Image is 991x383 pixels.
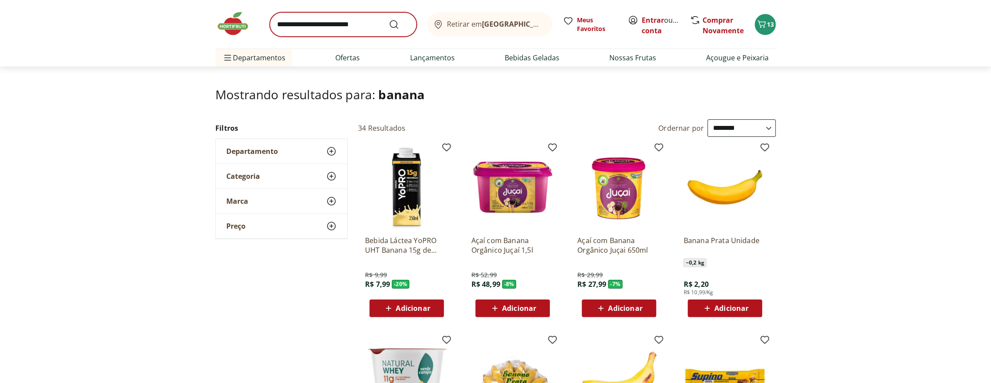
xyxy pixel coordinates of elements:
button: Menu [222,47,233,68]
span: Adicionar [608,305,642,312]
label: Ordernar por [658,123,704,133]
button: Categoria [216,164,347,188]
a: Comprar Novamente [703,15,744,35]
span: - 20 % [392,280,409,289]
img: Açaí com Banana Orgânico Juçaí 1,5l [471,146,554,229]
span: Departamentos [222,47,285,68]
a: Nossas Frutas [609,52,656,63]
span: R$ 9,99 [365,271,387,279]
img: Hortifruti [215,10,259,37]
span: ~ 0,2 kg [683,258,706,267]
span: Meus Favoritos [577,16,617,33]
button: Preço [216,214,347,238]
button: Marca [216,189,347,213]
a: Entrar [642,15,664,25]
button: Retirar em[GEOGRAPHIC_DATA]/[GEOGRAPHIC_DATA] [427,12,552,37]
img: Banana Prata Unidade [683,146,766,229]
img: Bebida Láctea YoPRO UHT Banana 15g de proteínas 250ml [365,146,448,229]
button: Submit Search [389,19,410,30]
button: Carrinho [755,14,776,35]
span: Departamento [226,147,278,156]
span: - 8 % [502,280,517,289]
span: R$ 29,99 [577,271,603,279]
a: Banana Prata Unidade [683,236,766,255]
span: Preço [226,222,246,230]
span: banana [378,86,425,103]
b: [GEOGRAPHIC_DATA]/[GEOGRAPHIC_DATA] [482,19,629,29]
a: Açaí com Banana Orgânico Juçaí 1,5l [471,236,554,255]
button: Adicionar [475,299,550,317]
button: Adicionar [369,299,444,317]
img: Açaí com Banana Orgânico Juçai 650ml [577,146,661,229]
input: search [270,12,417,37]
a: Açaí com Banana Orgânico Juçai 650ml [577,236,661,255]
a: Bebida Láctea YoPRO UHT Banana 15g de proteínas 250ml [365,236,448,255]
a: Meus Favoritos [563,16,617,33]
a: Bebidas Geladas [505,52,559,63]
span: Retirar em [447,20,544,28]
span: Adicionar [714,305,749,312]
span: Adicionar [396,305,430,312]
button: Departamento [216,139,347,164]
span: R$ 48,99 [471,279,500,289]
span: R$ 52,99 [471,271,496,279]
span: Categoria [226,172,260,181]
span: R$ 27,99 [577,279,606,289]
h2: Filtros [215,119,348,137]
a: Açougue e Peixaria [706,52,769,63]
span: Adicionar [502,305,536,312]
span: R$ 7,99 [365,279,390,289]
a: Lançamentos [410,52,454,63]
button: Adicionar [688,299,762,317]
span: ou [642,15,681,36]
a: Criar conta [642,15,690,35]
h1: Mostrando resultados para: [215,87,776,101]
span: R$ 2,20 [683,279,708,289]
span: Marca [226,197,248,205]
span: - 7 % [608,280,622,289]
span: 13 [767,20,774,28]
button: Adicionar [582,299,656,317]
span: R$ 10,99/Kg [683,289,713,296]
h2: 34 Resultados [358,123,405,133]
a: Ofertas [335,52,360,63]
